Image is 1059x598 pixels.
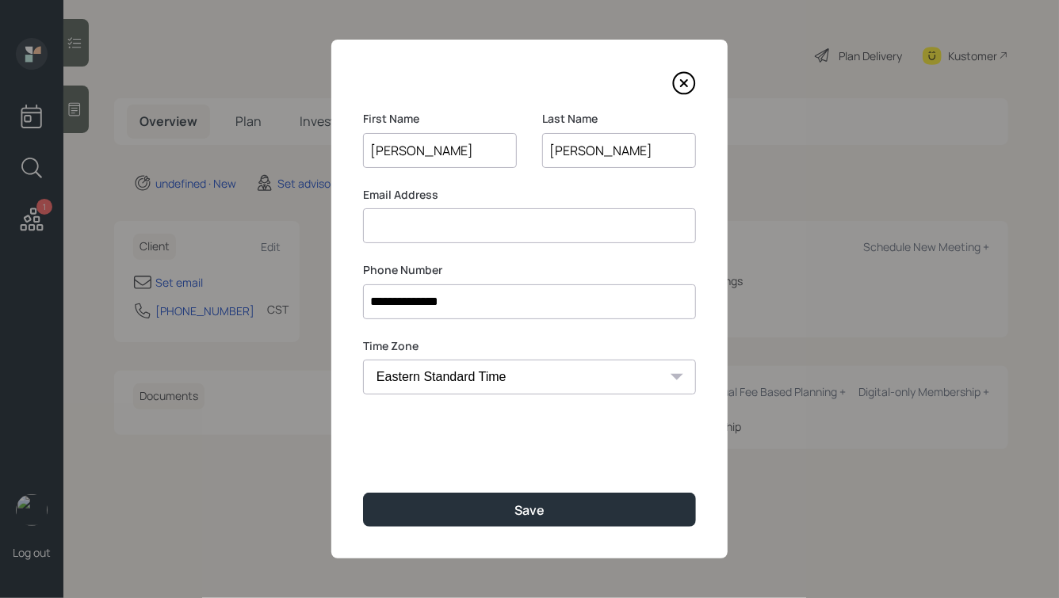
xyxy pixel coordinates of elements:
[363,187,696,203] label: Email Address
[363,262,696,278] label: Phone Number
[542,111,696,127] label: Last Name
[363,493,696,527] button: Save
[363,111,517,127] label: First Name
[514,501,545,519] div: Save
[363,338,696,354] label: Time Zone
